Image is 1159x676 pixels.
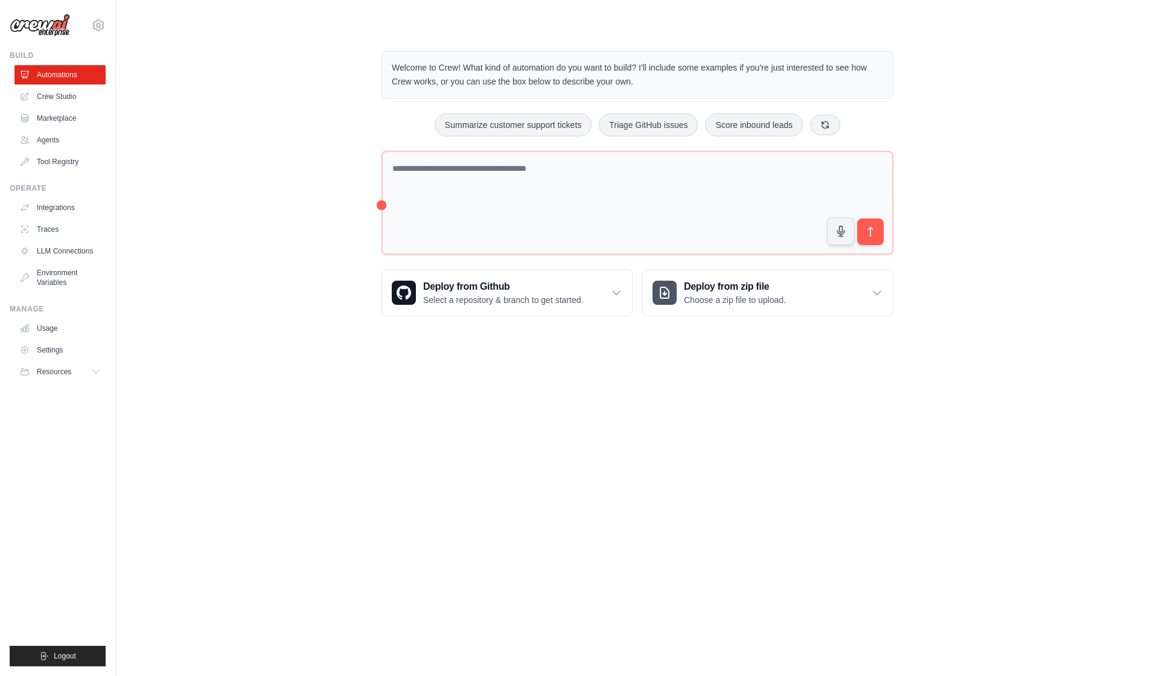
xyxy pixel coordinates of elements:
[10,51,106,60] div: Build
[10,646,106,666] button: Logout
[599,113,698,136] button: Triage GitHub issues
[37,367,71,377] span: Resources
[14,152,106,171] a: Tool Registry
[14,340,106,360] a: Settings
[14,87,106,106] a: Crew Studio
[684,279,786,294] h3: Deploy from zip file
[705,113,803,136] button: Score inbound leads
[10,183,106,193] div: Operate
[14,130,106,150] a: Agents
[435,113,592,136] button: Summarize customer support tickets
[423,294,583,306] p: Select a repository & branch to get started.
[10,14,70,37] img: Logo
[14,241,106,261] a: LLM Connections
[14,319,106,338] a: Usage
[14,65,106,84] a: Automations
[54,651,76,661] span: Logout
[10,304,106,314] div: Manage
[423,279,583,294] h3: Deploy from Github
[14,198,106,217] a: Integrations
[392,61,883,89] p: Welcome to Crew! What kind of automation do you want to build? I'll include some examples if you'...
[14,109,106,128] a: Marketplace
[684,294,786,306] p: Choose a zip file to upload.
[14,362,106,381] button: Resources
[14,220,106,239] a: Traces
[14,263,106,292] a: Environment Variables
